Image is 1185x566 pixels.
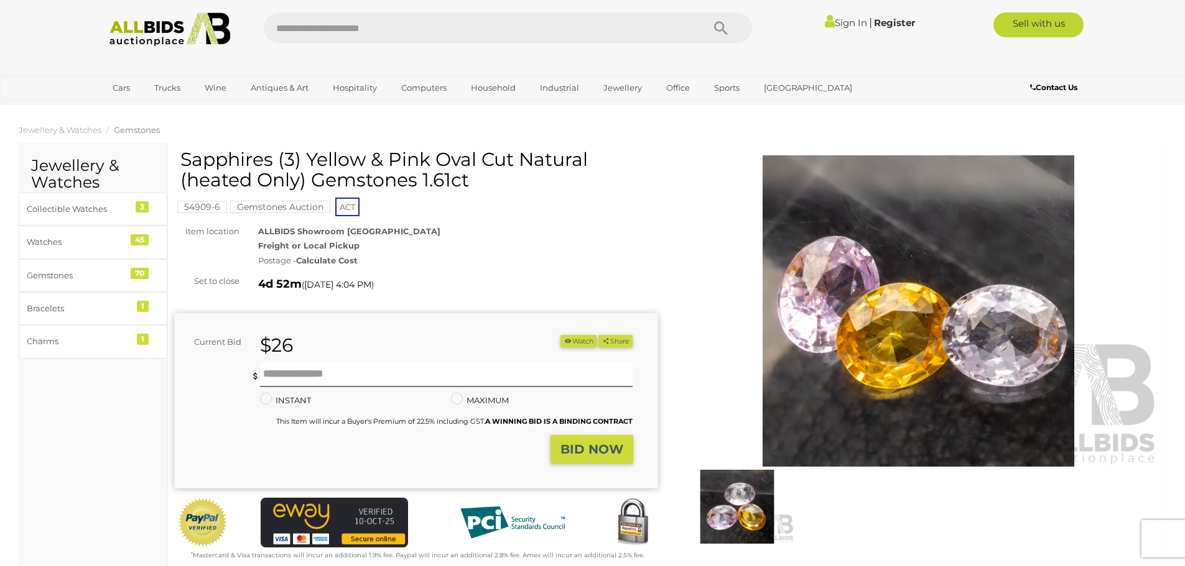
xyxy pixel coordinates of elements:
a: Contact Us [1030,81,1080,94]
a: Jewellery [595,78,650,98]
mark: Gemstones Auction [230,201,330,213]
strong: BID NOW [560,442,623,457]
div: Postage - [258,253,658,268]
a: Register [874,17,915,29]
h2: Jewellery & Watches [31,157,155,191]
div: Gemstones [27,268,129,283]
a: Collectible Watches 3 [19,193,167,226]
mark: 54909-6 [177,201,227,213]
h1: Sapphires (3) Yellow & Pink Oval Cut Natural (heated Only) Gemstones 1.61ct [180,149,655,190]
button: Share [598,335,633,348]
label: INSTANT [260,393,311,408]
a: Jewellery & Watches [19,125,101,135]
a: Charms 1 [19,325,167,358]
a: Cars [105,78,138,98]
strong: $26 [260,334,293,357]
div: Charms [27,334,129,349]
div: Collectible Watches [27,202,129,216]
a: 54909-6 [177,202,227,212]
a: [GEOGRAPHIC_DATA] [756,78,860,98]
button: Search [690,12,752,43]
span: ( ) [302,280,374,290]
a: Wine [197,78,235,98]
a: Gemstones [114,125,160,135]
div: 70 [131,268,149,279]
img: PCI DSS compliant [450,498,575,547]
span: | [869,16,872,29]
strong: Calculate Cost [296,255,358,265]
img: Sapphires (3) Yellow & Pink Oval Cut Natural (heated Only) Gemstones 1.61ct [677,155,1161,467]
a: Bracelets 1 [19,292,167,325]
a: Trucks [146,78,188,98]
span: [DATE] 4:04 PM [304,279,371,290]
a: Watches 45 [19,226,167,258]
b: A WINNING BID IS A BINDING CONTRACT [485,417,633,426]
a: Computers [393,78,455,98]
div: Watches [27,235,129,249]
strong: 4d 52m [258,277,302,291]
a: Sign In [825,17,867,29]
a: Office [658,78,698,98]
a: Sell with us [993,12,1084,37]
a: Gemstones Auction [230,202,330,212]
a: Household [463,78,524,98]
div: 1 [137,301,149,312]
a: Sports [706,78,748,98]
li: Watch this item [560,335,597,348]
a: Industrial [532,78,587,98]
img: eWAY Payment Gateway [261,498,408,547]
img: Official PayPal Seal [177,498,228,547]
div: 3 [136,201,149,212]
strong: ALLBIDS Showroom [GEOGRAPHIC_DATA] [258,226,440,236]
a: Hospitality [325,78,385,98]
div: Current Bid [174,335,251,349]
button: BID NOW [551,435,633,464]
img: Allbids.com.au [103,12,238,47]
div: Bracelets [27,301,129,316]
small: Mastercard & Visa transactions will incur an additional 1.9% fee. Paypal will incur an additional... [191,551,644,559]
b: Contact Us [1030,83,1077,92]
div: Set to close [165,274,249,288]
label: MAXIMUM [451,393,509,408]
small: This Item will incur a Buyer's Premium of 22.5% including GST. [276,417,633,426]
a: Gemstones 70 [19,259,167,292]
img: Secured by Rapid SSL [608,498,658,547]
div: 1 [137,334,149,345]
strong: Freight or Local Pickup [258,240,360,250]
div: 45 [131,234,149,245]
span: ACT [335,198,360,216]
img: Sapphires (3) Yellow & Pink Oval Cut Natural (heated Only) Gemstones 1.61ct [680,470,794,544]
div: Item location [165,224,249,239]
button: Watch [560,335,597,348]
a: Antiques & Art [243,78,317,98]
